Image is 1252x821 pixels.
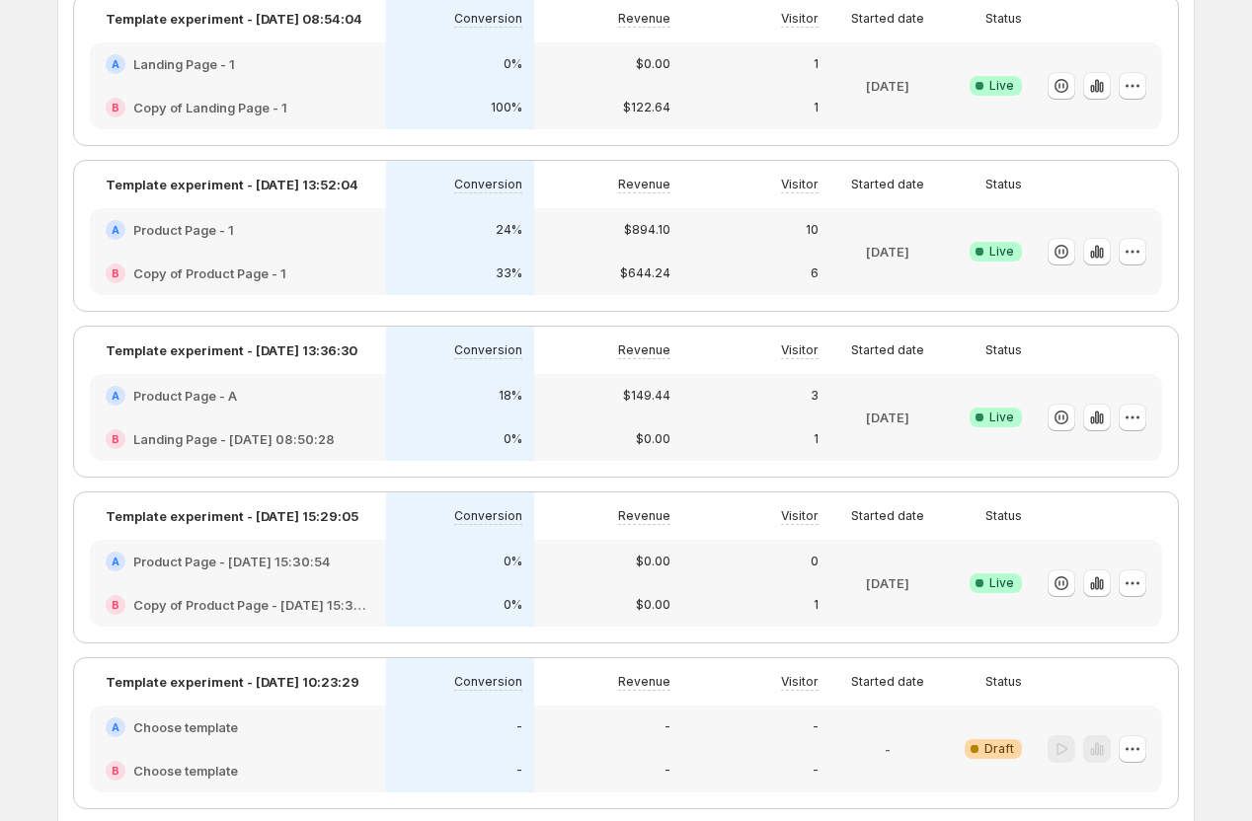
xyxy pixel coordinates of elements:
h2: B [112,102,119,113]
p: 0% [504,56,522,72]
h2: Copy of Product Page - 1 [133,263,286,283]
p: [DATE] [866,408,909,427]
span: Draft [984,741,1014,757]
p: Started date [851,11,924,27]
p: Status [985,342,1022,358]
h2: A [112,556,119,567]
h2: B [112,267,119,279]
p: Template experiment - [DATE] 13:36:30 [106,340,357,360]
p: 10 [806,222,819,238]
p: Status [985,177,1022,192]
p: Template experiment - [DATE] 15:29:05 [106,506,358,526]
h2: A [112,58,119,70]
p: Conversion [454,674,522,690]
p: - [665,763,670,779]
h2: Choose template [133,761,238,781]
p: $0.00 [636,554,670,569]
p: - [885,739,891,759]
p: Revenue [618,11,670,27]
p: $122.64 [623,100,670,115]
p: $644.24 [620,265,670,281]
p: [DATE] [866,242,909,261]
p: Template experiment - [DATE] 08:54:04 [106,9,362,29]
p: Revenue [618,508,670,524]
span: Live [989,78,1014,94]
p: Status [985,508,1022,524]
h2: A [112,721,119,733]
span: Live [989,575,1014,591]
p: Visitor [781,674,819,690]
h2: B [112,433,119,445]
p: 18% [499,388,522,404]
p: Started date [851,177,924,192]
p: 1 [814,597,819,613]
p: 33% [496,265,522,281]
h2: B [112,765,119,777]
p: Status [985,674,1022,690]
p: Started date [851,342,924,358]
h2: Product Page - 1 [133,220,234,240]
h2: Copy of Product Page - [DATE] 15:30:54 [133,595,370,615]
p: Revenue [618,342,670,358]
p: Conversion [454,342,522,358]
p: 6 [811,265,819,281]
p: Template experiment - [DATE] 13:52:04 [106,175,358,194]
p: Visitor [781,177,819,192]
p: [DATE] [866,573,909,593]
p: $0.00 [636,431,670,447]
p: - [813,763,819,779]
p: 0% [504,597,522,613]
p: Visitor [781,11,819,27]
p: 24% [496,222,522,238]
p: Visitor [781,508,819,524]
p: 1 [814,100,819,115]
p: 1 [814,431,819,447]
p: Revenue [618,674,670,690]
h2: Landing Page - [DATE] 08:50:28 [133,429,335,449]
p: Revenue [618,177,670,192]
h2: Product Page - A [133,386,237,406]
p: 0% [504,431,522,447]
h2: Choose template [133,717,238,737]
p: Visitor [781,342,819,358]
p: [DATE] [866,76,909,96]
h2: Copy of Landing Page - 1 [133,98,287,117]
p: 3 [811,388,819,404]
p: $0.00 [636,56,670,72]
p: Started date [851,674,924,690]
p: 1 [814,56,819,72]
h2: Landing Page - 1 [133,54,235,74]
p: $149.44 [623,388,670,404]
p: $894.10 [624,222,670,238]
span: Live [989,244,1014,260]
p: - [516,719,522,735]
p: Conversion [454,11,522,27]
p: Status [985,11,1022,27]
p: 0% [504,554,522,569]
h2: A [112,390,119,402]
h2: B [112,599,119,611]
p: 100% [491,100,522,115]
p: - [665,719,670,735]
p: Started date [851,508,924,524]
p: Conversion [454,177,522,192]
p: 0 [811,554,819,569]
p: - [813,719,819,735]
span: Live [989,410,1014,425]
p: Template experiment - [DATE] 10:23:29 [106,672,359,692]
h2: A [112,224,119,236]
p: $0.00 [636,597,670,613]
p: - [516,763,522,779]
h2: Product Page - [DATE] 15:30:54 [133,552,330,571]
p: Conversion [454,508,522,524]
